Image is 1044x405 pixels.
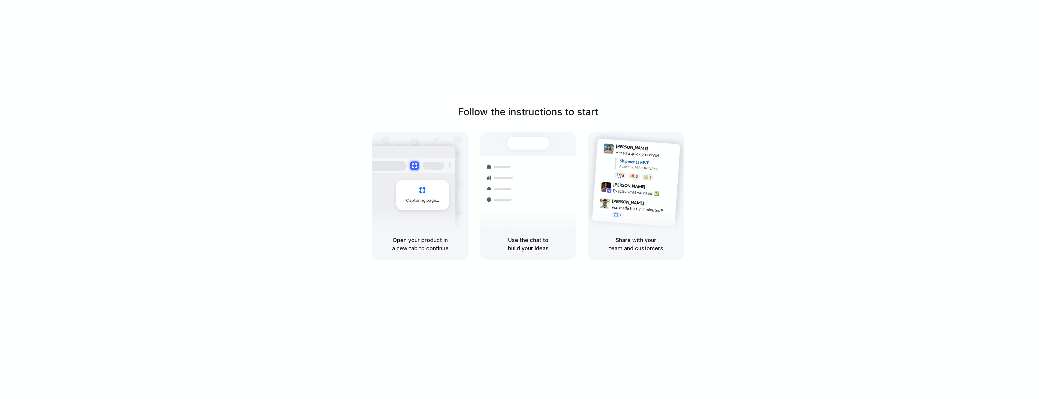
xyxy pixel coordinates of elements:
span: 9:41 AM [650,146,662,153]
div: Exactly what we need! ✅ [613,188,674,198]
span: 9:47 AM [646,201,658,208]
div: Here's a quick prototype [615,149,676,160]
span: 8 [622,174,624,177]
span: 9:42 AM [647,184,659,191]
div: Shipments MVP [619,158,676,168]
div: Added by [PERSON_NAME] [619,164,675,173]
div: 🤯 [643,175,649,179]
h5: Open your product in a new tab to continue [379,236,461,252]
h1: Follow the instructions to start [458,105,598,119]
h5: Share with your team and customers [595,236,677,252]
span: 5 [636,175,638,178]
span: Capturing page [406,197,440,204]
span: [PERSON_NAME] [612,198,644,207]
span: 1 [619,213,621,217]
div: you made that in 5 minutes?! [611,204,672,214]
span: [PERSON_NAME] [616,143,648,152]
h5: Use the chat to build your ideas [487,236,569,252]
span: [PERSON_NAME] [613,181,645,190]
span: 3 [649,176,651,179]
